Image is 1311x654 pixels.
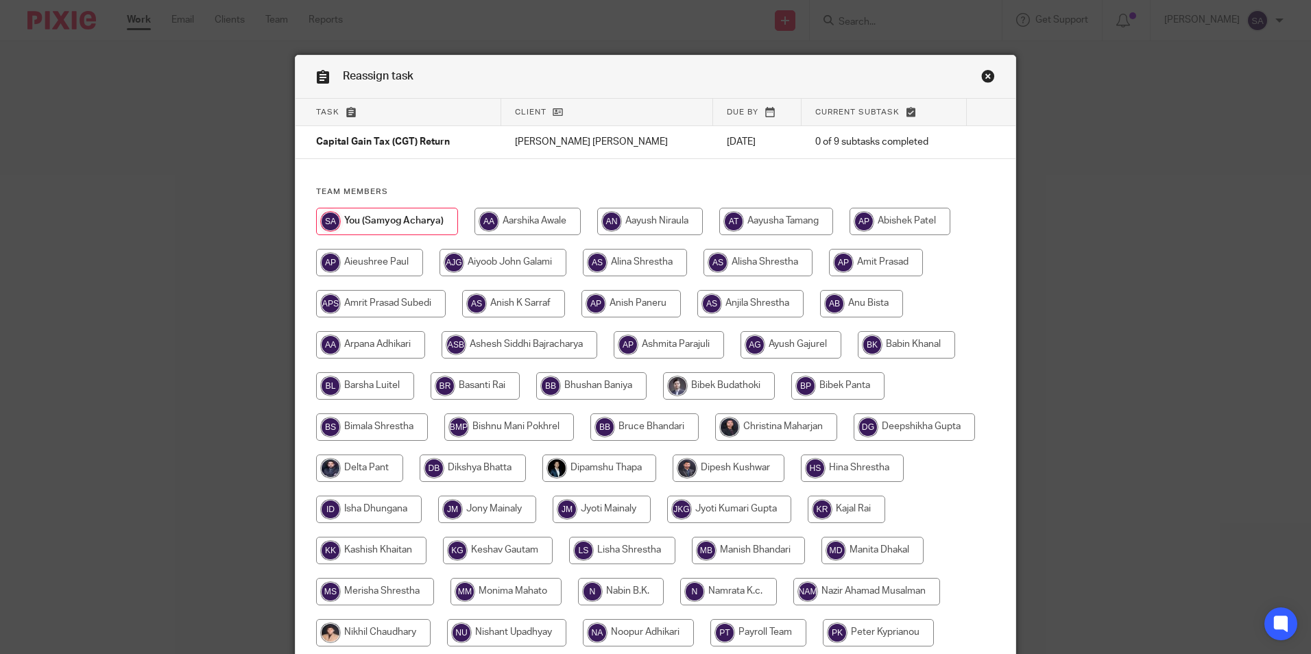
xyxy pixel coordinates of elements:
span: Reassign task [343,71,413,82]
span: Current subtask [815,108,900,116]
span: Due by [727,108,758,116]
td: 0 of 9 subtasks completed [802,126,967,159]
a: Close this dialog window [981,69,995,88]
p: [PERSON_NAME] [PERSON_NAME] [515,135,699,149]
span: Capital Gain Tax (CGT) Return [316,138,450,147]
h4: Team members [316,186,995,197]
span: Client [515,108,546,116]
span: Task [316,108,339,116]
p: [DATE] [727,135,788,149]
